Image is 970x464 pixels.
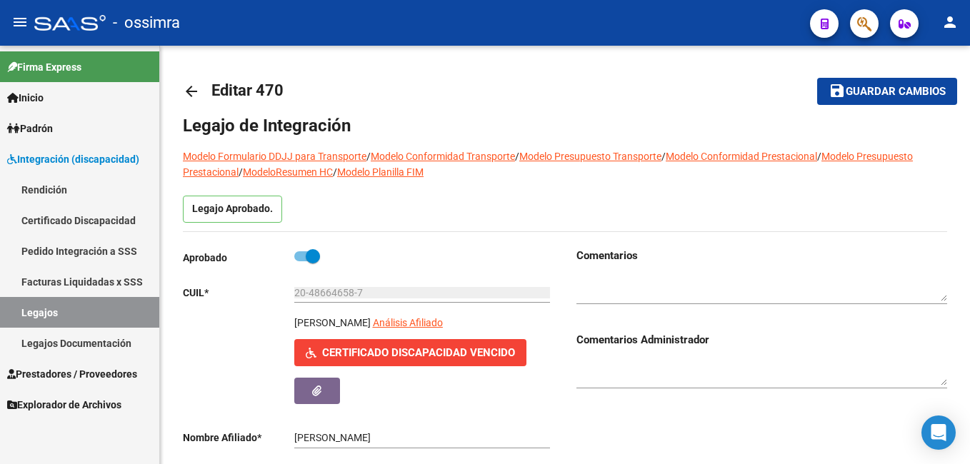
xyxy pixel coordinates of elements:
p: CUIL [183,285,294,301]
button: Guardar cambios [817,78,957,104]
span: Integración (discapacidad) [7,151,139,167]
span: Prestadores / Proveedores [7,366,137,382]
span: Editar 470 [211,81,284,99]
h3: Comentarios [576,248,947,263]
a: Modelo Planilla FIM [337,166,424,178]
h1: Legajo de Integración [183,114,947,137]
a: Modelo Presupuesto Transporte [519,151,661,162]
a: Modelo Formulario DDJJ para Transporte [183,151,366,162]
span: Explorador de Archivos [7,397,121,413]
span: Certificado Discapacidad Vencido [322,347,515,360]
span: Inicio [7,90,44,106]
a: Modelo Conformidad Transporte [371,151,515,162]
h3: Comentarios Administrador [576,332,947,348]
p: Nombre Afiliado [183,430,294,445]
p: [PERSON_NAME] [294,315,371,331]
mat-icon: save [829,82,846,99]
mat-icon: menu [11,14,29,31]
mat-icon: person [941,14,959,31]
a: Modelo Conformidad Prestacional [666,151,817,162]
span: Firma Express [7,59,81,75]
a: ModeloResumen HC [243,166,333,178]
span: Padrón [7,121,53,136]
button: Certificado Discapacidad Vencido [294,339,526,365]
div: Open Intercom Messenger [921,415,956,450]
span: - ossimra [113,7,180,39]
span: Guardar cambios [846,86,946,99]
p: Aprobado [183,250,294,266]
p: Legajo Aprobado. [183,196,282,223]
span: Análisis Afiliado [373,317,443,328]
mat-icon: arrow_back [183,83,200,100]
